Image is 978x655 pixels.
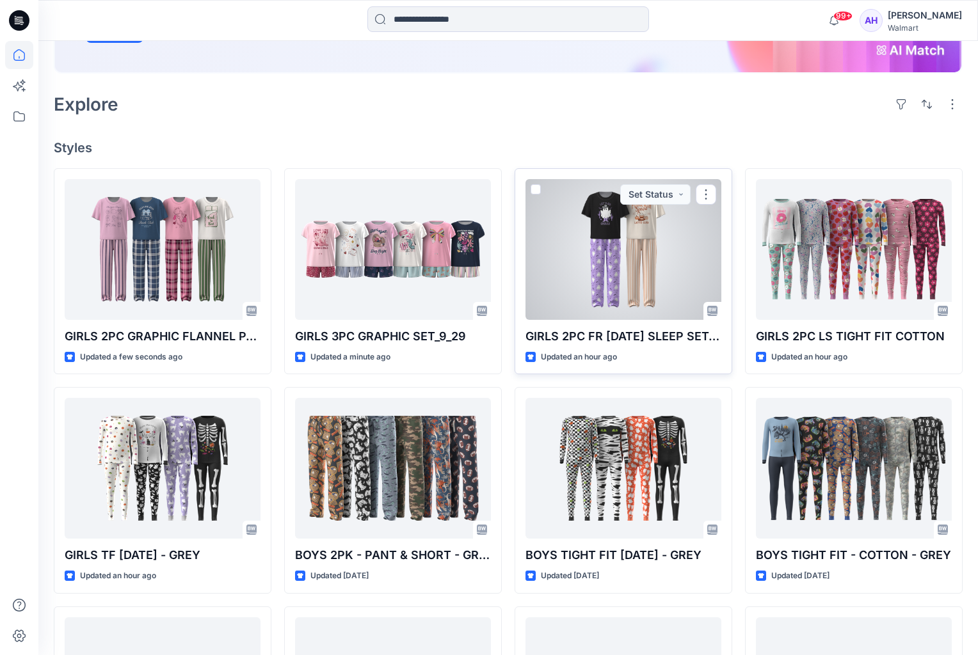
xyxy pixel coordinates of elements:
h2: Explore [54,94,118,114]
a: BOYS TIGHT FIT HALLOWEEN - GREY [525,398,721,539]
a: GIRLS TF HALLOWEEN - GREY [65,398,261,539]
a: GIRLS 3PC GRAPHIC SET_9_29 [295,179,491,320]
p: BOYS TIGHT FIT [DATE] - GREY [525,546,721,564]
p: Updated [DATE] [541,569,599,583]
h4: Styles [54,140,963,155]
div: [PERSON_NAME] [888,8,962,23]
p: Updated [DATE] [771,569,830,583]
p: Updated an hour ago [771,351,847,364]
p: Updated an hour ago [541,351,617,364]
p: GIRLS 3PC GRAPHIC SET_9_29 [295,327,491,345]
p: GIRLS TF [DATE] - GREY [65,546,261,564]
div: Walmart [888,23,962,33]
p: GIRLS 2PC FR [DATE] SLEEP SET_10_1 [525,327,721,345]
p: Updated an hour ago [80,569,156,583]
a: BOYS TIGHT FIT - COTTON - GREY [756,398,952,539]
p: Updated a minute ago [310,351,390,364]
a: GIRLS 2PC LS TIGHT FIT COTTON [756,179,952,320]
p: GIRLS 2PC LS TIGHT FIT COTTON [756,327,952,345]
p: Updated a few seconds ago [80,351,182,364]
p: BOYS TIGHT FIT - COTTON - GREY [756,546,952,564]
div: AH [860,9,883,32]
a: GIRLS 2PC GRAPHIC FLANNEL PANT SET_10_1 [65,179,261,320]
a: GIRLS 2PC FR HALLOWEEN SLEEP SET_10_1 [525,179,721,320]
p: BOYS 2PK - PANT & SHORT - GREY [295,546,491,564]
p: GIRLS 2PC GRAPHIC FLANNEL PANT SET_10_1 [65,327,261,345]
a: BOYS 2PK - PANT & SHORT - GREY [295,398,491,539]
p: Updated [DATE] [310,569,369,583]
span: 99+ [833,11,853,21]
